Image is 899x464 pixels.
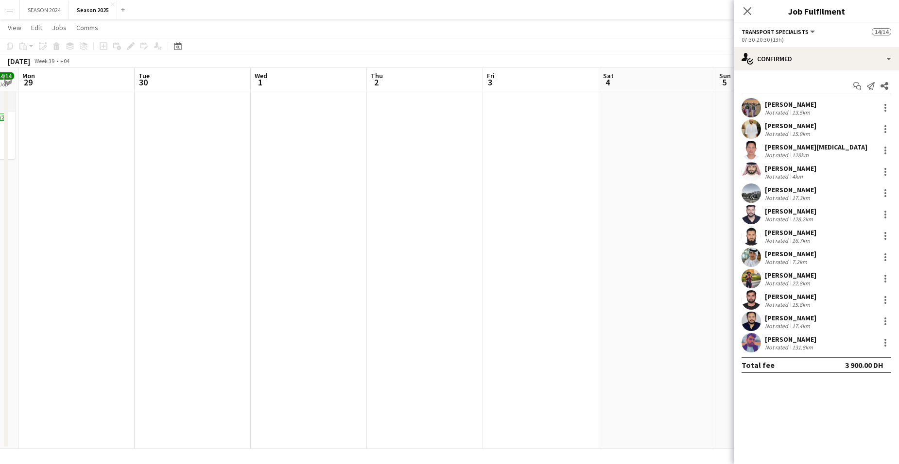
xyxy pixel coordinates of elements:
[790,194,812,201] div: 17.3km
[790,109,812,116] div: 13.5km
[765,301,790,308] div: Not rated
[765,249,816,258] div: [PERSON_NAME]
[765,280,790,287] div: Not rated
[742,36,891,43] div: 07:30-20:30 (13h)
[734,5,899,17] h3: Job Fulfilment
[765,314,816,322] div: [PERSON_NAME]
[872,28,891,35] span: 14/14
[790,322,812,330] div: 17.4km
[32,57,56,65] span: Week 39
[790,130,812,137] div: 15.9km
[765,185,816,194] div: [PERSON_NAME]
[371,71,383,80] span: Thu
[765,237,790,244] div: Not rated
[765,258,790,265] div: Not rated
[765,292,816,301] div: [PERSON_NAME]
[765,228,816,237] div: [PERSON_NAME]
[765,164,816,173] div: [PERSON_NAME]
[603,71,614,80] span: Sat
[137,77,150,88] span: 30
[602,77,614,88] span: 4
[765,100,816,109] div: [PERSON_NAME]
[765,215,790,223] div: Not rated
[765,344,790,351] div: Not rated
[253,77,267,88] span: 1
[790,173,805,180] div: 4km
[845,360,883,370] div: 3 900.00 DH
[790,280,812,287] div: 22.8km
[790,237,812,244] div: 16.7km
[742,28,809,35] span: Transport Specialists
[765,322,790,330] div: Not rated
[742,28,816,35] button: Transport Specialists
[485,77,495,88] span: 3
[790,151,811,159] div: 128km
[719,71,731,80] span: Sun
[20,0,69,19] button: SEASON 2024
[8,56,30,66] div: [DATE]
[69,0,117,19] button: Season 2025
[765,121,816,130] div: [PERSON_NAME]
[48,21,70,34] a: Jobs
[765,271,816,280] div: [PERSON_NAME]
[790,258,809,265] div: 7.2km
[742,360,775,370] div: Total fee
[22,71,35,80] span: Mon
[765,143,867,151] div: [PERSON_NAME][MEDICAL_DATA]
[734,47,899,70] div: Confirmed
[369,77,383,88] span: 2
[487,71,495,80] span: Fri
[765,151,790,159] div: Not rated
[8,23,21,32] span: View
[790,344,815,351] div: 131.8km
[718,77,731,88] span: 5
[76,23,98,32] span: Comms
[27,21,46,34] a: Edit
[765,335,816,344] div: [PERSON_NAME]
[765,109,790,116] div: Not rated
[31,23,42,32] span: Edit
[765,173,790,180] div: Not rated
[255,71,267,80] span: Wed
[21,77,35,88] span: 29
[60,57,69,65] div: +04
[790,215,815,223] div: 128.2km
[52,23,67,32] span: Jobs
[790,301,812,308] div: 15.8km
[765,194,790,201] div: Not rated
[138,71,150,80] span: Tue
[4,21,25,34] a: View
[765,130,790,137] div: Not rated
[72,21,102,34] a: Comms
[765,207,816,215] div: [PERSON_NAME]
